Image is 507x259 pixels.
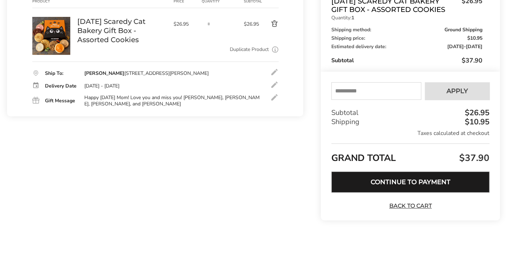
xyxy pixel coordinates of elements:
[45,84,77,89] div: Delivery Date
[331,27,482,32] div: Shipping method:
[331,143,489,166] div: GRAND TOTAL
[447,88,468,94] span: Apply
[425,82,489,100] button: Apply
[32,17,70,55] img: Halloween Scaredy Cat Bakery Gift Box - Assorted Cookies
[351,14,354,21] strong: 1
[463,109,489,117] div: $26.95
[45,98,77,103] div: Gift Message
[84,70,209,77] div: [STREET_ADDRESS][PERSON_NAME]
[331,117,489,127] div: Shipping
[331,15,482,20] p: Quantity:
[174,21,198,27] span: $26.95
[230,46,269,53] a: Duplicate Product
[386,202,435,210] a: Back to Cart
[447,44,482,49] span: -
[84,95,262,107] div: Happy [DATE] Mom! Love you and miss you! [PERSON_NAME], [PERSON_NAME], [PERSON_NAME], and [PERSON...
[45,71,77,76] div: Ship To:
[244,21,260,27] span: $26.95
[463,118,489,126] div: $10.95
[447,43,464,50] span: [DATE]
[457,152,489,164] span: $37.90
[84,70,124,77] strong: [PERSON_NAME]
[331,171,489,193] button: Continue to Payment
[32,17,70,23] a: Halloween Scaredy Cat Bakery Gift Box - Assorted Cookies
[331,44,482,49] div: Estimated delivery date:
[77,17,167,44] a: [DATE] Scaredy Cat Bakery Gift Box - Assorted Cookies
[84,83,119,89] div: [DATE] - [DATE]
[202,17,216,31] input: Quantity input
[462,56,482,65] span: $37.90
[467,36,482,41] span: $10.95
[331,129,489,137] div: Taxes calculated at checkout
[466,43,482,50] span: [DATE]
[331,56,482,65] div: Subtotal
[260,20,279,28] button: Delete product
[331,108,489,117] div: Subtotal
[331,36,482,41] div: Shipping price:
[444,27,482,32] span: Ground Shipping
